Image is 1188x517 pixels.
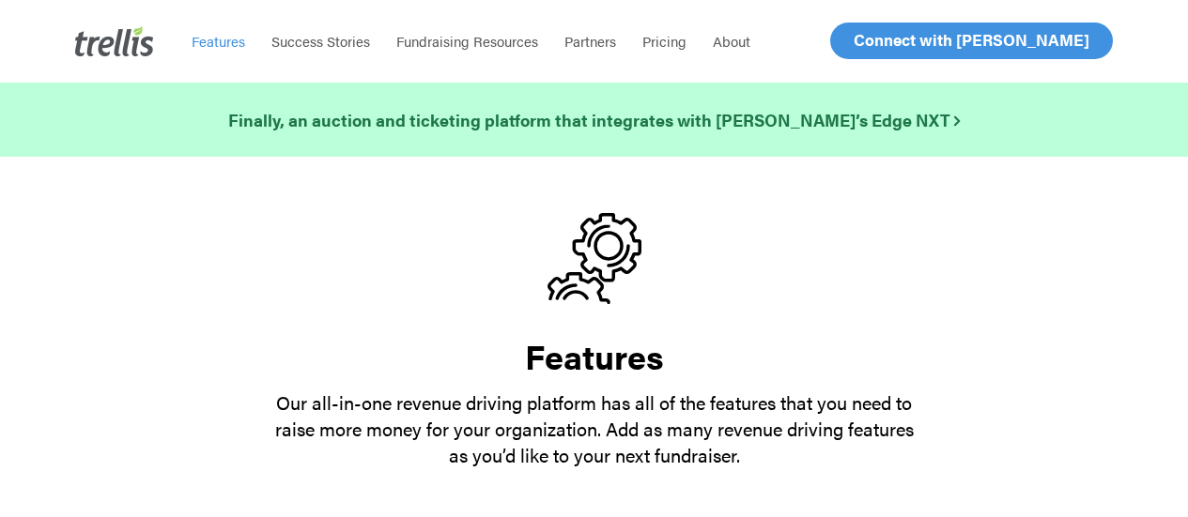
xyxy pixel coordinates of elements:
a: About [700,32,764,51]
a: Pricing [629,32,700,51]
span: Success Stories [271,31,370,51]
a: Partners [551,32,629,51]
span: Fundraising Resources [396,31,538,51]
span: Features [192,31,245,51]
a: Finally, an auction and ticketing platform that integrates with [PERSON_NAME]’s Edge NXT [228,107,960,133]
a: Fundraising Resources [383,32,551,51]
span: Partners [564,31,616,51]
strong: Features [525,331,664,380]
a: Success Stories [258,32,383,51]
img: Trellis [75,26,154,56]
a: Features [178,32,258,51]
span: Pricing [642,31,687,51]
p: Our all-in-one revenue driving platform has all of the features that you need to raise more money... [266,389,923,468]
span: About [713,31,750,51]
strong: Finally, an auction and ticketing platform that integrates with [PERSON_NAME]’s Edge NXT [228,108,960,131]
a: Connect with [PERSON_NAME] [830,23,1113,59]
img: gears.svg [548,213,641,304]
span: Connect with [PERSON_NAME] [854,28,1089,51]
